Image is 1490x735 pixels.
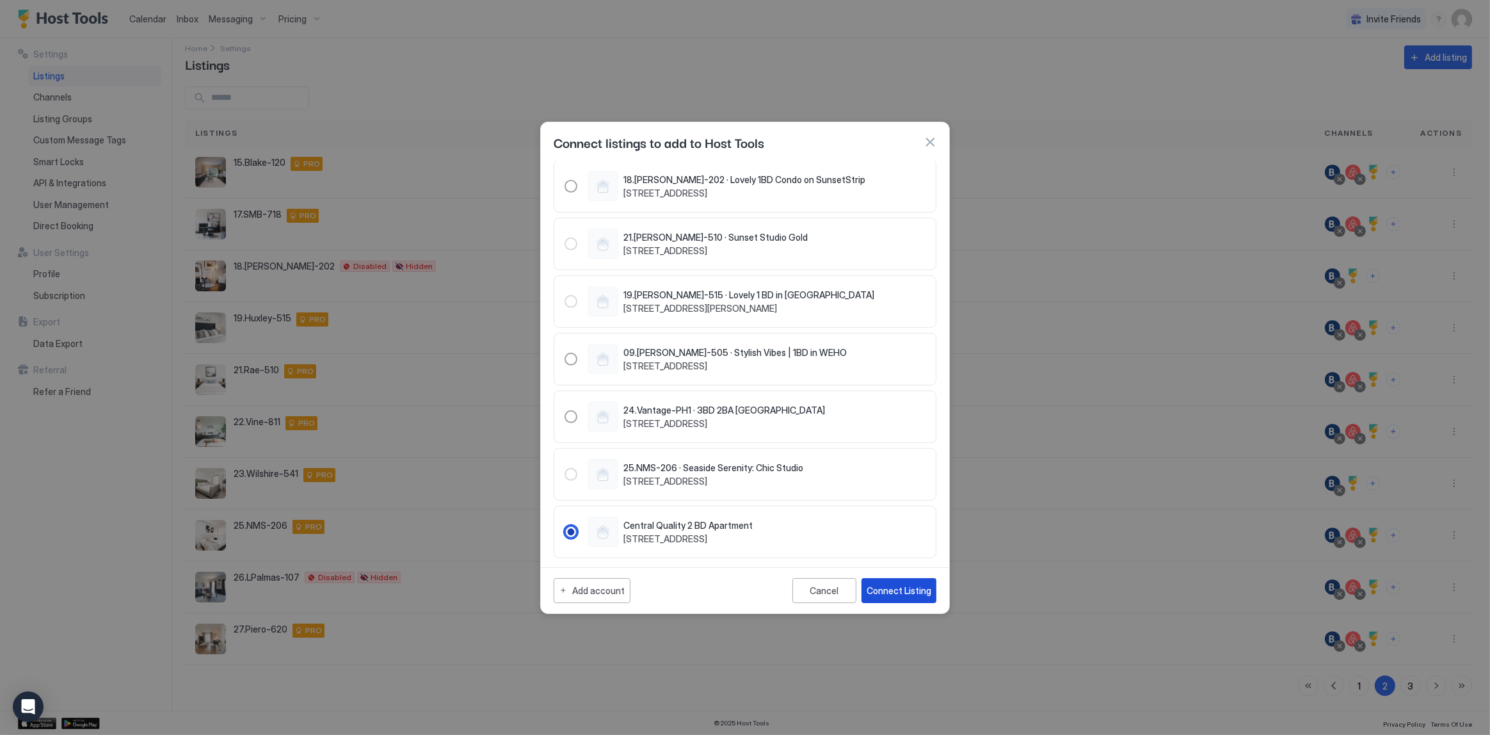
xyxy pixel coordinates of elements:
[623,533,753,545] span: [STREET_ADDRESS]
[572,584,625,597] div: Add account
[565,286,925,317] div: 1231997505867319623
[623,303,874,314] span: [STREET_ADDRESS][PERSON_NAME]
[623,347,847,359] span: 09.[PERSON_NAME]-505 · Stylish Vibes | 1BD in WEHO
[565,517,925,547] div: RadioGroup
[565,229,925,259] div: RadioGroup
[623,174,865,186] span: 18.[PERSON_NAME]-202 · Lovely 1BD Condo on SunsetStrip
[565,459,925,490] div: RadioGroup
[565,171,925,202] div: 1172464117102617820
[623,188,865,199] span: [STREET_ADDRESS]
[623,232,808,243] span: 21.[PERSON_NAME]-510 · Sunset Studio Gold
[565,344,925,375] div: RadioGroup
[861,578,936,603] button: Connect Listing
[623,418,825,430] span: [STREET_ADDRESS]
[565,401,925,432] div: 1361876267105535964
[565,344,925,375] div: 1303687686273798746
[623,476,803,487] span: [STREET_ADDRESS]
[623,245,808,257] span: [STREET_ADDRESS]
[565,401,925,432] div: RadioGroup
[565,459,925,490] div: 1370388972595857113
[810,585,839,596] div: Cancel
[623,360,847,372] span: [STREET_ADDRESS]
[565,229,925,259] div: 1218820701984888896
[554,578,630,603] button: Add account
[623,462,803,474] span: 25.NMS-206 · Seaside Serenity: Chic Studio
[554,133,764,152] span: Connect listings to add to Host Tools
[565,286,925,317] div: RadioGroup
[623,289,874,301] span: 19.[PERSON_NAME]-515 · Lovely 1 BD in [GEOGRAPHIC_DATA]
[623,520,753,531] span: Central Quality 2 BD Apartment
[565,171,925,202] div: RadioGroup
[792,578,856,603] button: Cancel
[13,691,44,722] div: Open Intercom Messenger
[867,584,931,597] div: Connect Listing
[623,405,825,416] span: 24.Vantage-PH1 · 3BD 2BA [GEOGRAPHIC_DATA]
[565,517,925,547] div: 1490679132493561570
